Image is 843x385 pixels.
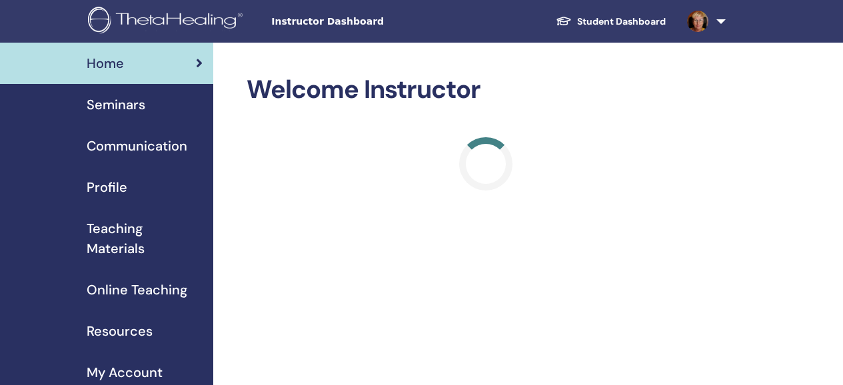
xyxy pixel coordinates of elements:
[87,53,124,73] span: Home
[687,11,708,32] img: default.jpg
[87,218,203,258] span: Teaching Materials
[87,95,145,115] span: Seminars
[545,9,676,34] a: Student Dashboard
[87,136,187,156] span: Communication
[87,362,163,382] span: My Account
[556,15,572,27] img: graduation-cap-white.svg
[88,7,247,37] img: logo.png
[271,15,471,29] span: Instructor Dashboard
[87,280,187,300] span: Online Teaching
[87,177,127,197] span: Profile
[87,321,153,341] span: Resources
[247,75,726,105] h2: Welcome Instructor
